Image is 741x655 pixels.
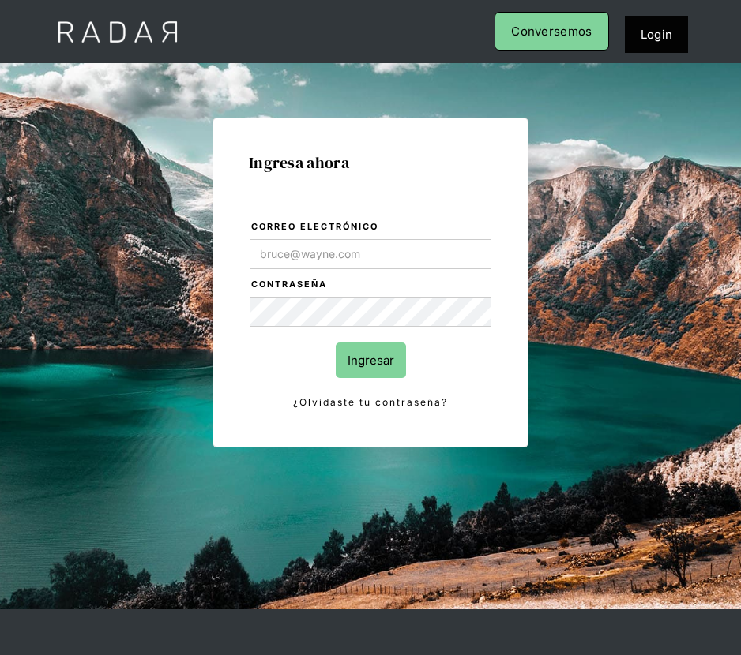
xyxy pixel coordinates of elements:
[625,16,689,53] a: Login
[251,277,491,293] label: Contraseña
[250,394,491,411] a: ¿Olvidaste tu contraseña?
[249,219,492,411] form: Login Form
[336,342,406,378] input: Ingresar
[249,154,492,171] h1: Ingresa ahora
[251,219,491,235] label: Correo electrónico
[495,12,608,51] a: Conversemos
[250,239,491,269] input: bruce@wayne.com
